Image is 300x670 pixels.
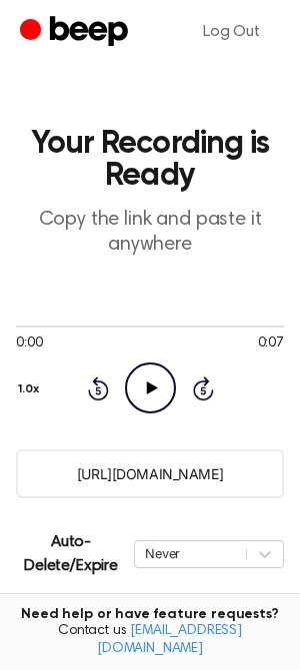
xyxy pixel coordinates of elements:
[16,334,42,354] span: 0:00
[12,623,288,658] span: Contact us
[145,544,236,563] div: Never
[258,334,284,354] span: 0:07
[16,372,47,406] button: 1.0x
[16,530,126,578] p: Auto-Delete/Expire
[16,128,284,192] h1: Your Recording is Ready
[183,8,280,56] a: Log Out
[16,208,284,258] p: Copy the link and paste it anywhere
[97,624,242,656] a: [EMAIL_ADDRESS][DOMAIN_NAME]
[20,13,133,52] a: Beep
